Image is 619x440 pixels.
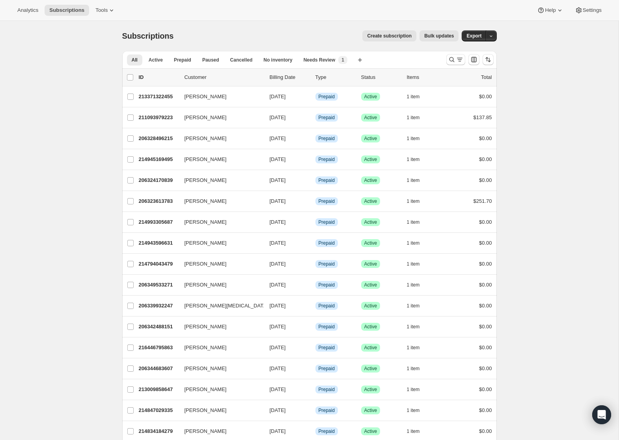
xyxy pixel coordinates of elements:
span: 1 item [407,177,420,183]
button: [PERSON_NAME] [180,425,259,438]
div: 206342488151[PERSON_NAME][DATE]InfoPrepaidSuccessActive1 item$0.00 [139,321,492,332]
span: $137.85 [474,114,492,120]
span: $0.00 [479,261,492,267]
button: [PERSON_NAME][MEDICAL_DATA] [180,300,259,312]
p: Customer [185,73,263,81]
div: 206328496215[PERSON_NAME][DATE]InfoPrepaidSuccessActive1 item$0.00 [139,133,492,144]
span: $0.00 [479,177,492,183]
p: Status [361,73,401,81]
span: 1 item [407,94,420,100]
span: Active [364,324,377,330]
span: [DATE] [270,365,286,371]
p: 214945169495 [139,155,178,163]
p: 206349533271 [139,281,178,289]
div: IDCustomerBilling DateTypeStatusItemsTotal [139,73,492,81]
p: 206328496215 [139,135,178,142]
div: 211093979223[PERSON_NAME][DATE]InfoPrepaidSuccessActive1 item$137.85 [139,112,492,123]
span: Active [364,345,377,351]
span: [DATE] [270,114,286,120]
button: Analytics [13,5,43,16]
span: 1 [341,57,344,63]
span: [DATE] [270,94,286,99]
span: $0.00 [479,345,492,350]
button: 1 item [407,133,429,144]
p: 213009858647 [139,386,178,393]
p: 214794043479 [139,260,178,268]
span: 1 item [407,240,420,246]
span: Prepaid [319,177,335,183]
span: Prepaid [319,345,335,351]
span: Prepaid [319,156,335,163]
button: Bulk updates [420,30,459,41]
button: Help [532,5,568,16]
span: 1 item [407,261,420,267]
span: 1 item [407,386,420,393]
span: Prepaid [319,324,335,330]
span: Export [466,33,481,39]
div: 214847029335[PERSON_NAME][DATE]InfoPrepaidSuccessActive1 item$0.00 [139,405,492,416]
span: [PERSON_NAME] [185,386,227,393]
span: [PERSON_NAME] [185,155,227,163]
span: Prepaid [319,282,335,288]
span: $0.00 [479,407,492,413]
span: $0.00 [479,386,492,392]
span: Prepaid [319,428,335,434]
button: [PERSON_NAME] [180,279,259,291]
div: 214834184279[PERSON_NAME][DATE]InfoPrepaidSuccessActive1 item$0.00 [139,426,492,437]
span: [PERSON_NAME] [185,135,227,142]
div: 214794043479[PERSON_NAME][DATE]InfoPrepaidSuccessActive1 item$0.00 [139,258,492,270]
span: [DATE] [270,386,286,392]
span: [DATE] [270,219,286,225]
p: 206342488151 [139,323,178,331]
button: 1 item [407,217,429,228]
span: [PERSON_NAME] [185,344,227,352]
span: $0.00 [479,94,492,99]
span: Active [364,407,377,414]
button: 1 item [407,405,429,416]
div: Open Intercom Messenger [592,405,611,424]
span: Active [364,428,377,434]
span: 1 item [407,428,420,434]
span: [PERSON_NAME] [185,323,227,331]
span: 1 item [407,303,420,309]
div: 214993305687[PERSON_NAME][DATE]InfoPrepaidSuccessActive1 item$0.00 [139,217,492,228]
button: 1 item [407,279,429,290]
span: 1 item [407,345,420,351]
span: 1 item [407,198,420,204]
button: Search and filter results [446,54,465,65]
button: [PERSON_NAME] [180,383,259,396]
span: Prepaid [319,386,335,393]
span: 1 item [407,324,420,330]
span: Subscriptions [122,32,174,40]
span: Active [364,114,377,121]
p: 206324170839 [139,176,178,184]
span: $0.00 [479,303,492,309]
button: Export [462,30,486,41]
span: Analytics [17,7,38,13]
span: [DATE] [270,428,286,434]
span: $0.00 [479,365,492,371]
button: [PERSON_NAME] [180,341,259,354]
span: [DATE] [270,177,286,183]
span: [PERSON_NAME] [185,114,227,122]
span: [PERSON_NAME] [185,281,227,289]
span: $0.00 [479,156,492,162]
span: [DATE] [270,324,286,330]
span: [PERSON_NAME] [185,365,227,373]
span: $0.00 [479,240,492,246]
span: 1 item [407,114,420,121]
p: 206344683607 [139,365,178,373]
p: 206339932247 [139,302,178,310]
button: Customize table column order and visibility [468,54,479,65]
span: [DATE] [270,303,286,309]
div: 213371322455[PERSON_NAME][DATE]InfoPrepaidSuccessActive1 item$0.00 [139,91,492,102]
span: Needs Review [304,57,336,63]
p: 211093979223 [139,114,178,122]
div: Type [315,73,355,81]
button: 1 item [407,342,429,353]
p: Billing Date [270,73,309,81]
span: Active [149,57,163,63]
button: [PERSON_NAME] [180,216,259,228]
button: [PERSON_NAME] [180,362,259,375]
span: $0.00 [479,428,492,434]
